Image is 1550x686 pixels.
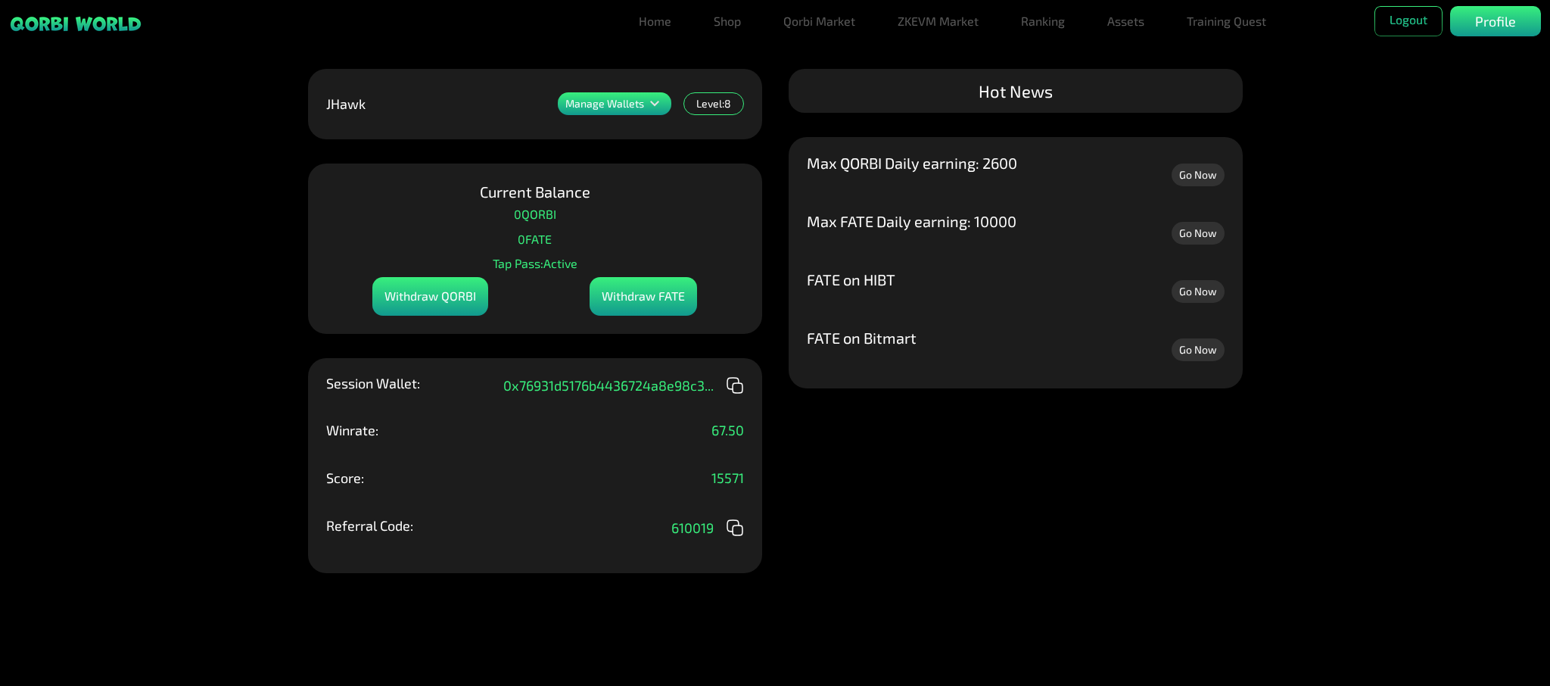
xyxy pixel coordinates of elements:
p: 15571 [711,471,744,485]
a: Qorbi Market [777,6,861,36]
a: Home [633,6,677,36]
p: 67.50 [711,423,744,437]
a: Ranking [1015,6,1071,36]
div: Level: 8 [683,92,744,115]
a: Shop [708,6,747,36]
a: Go Now [1172,338,1225,361]
a: Assets [1101,6,1150,36]
p: JHawk [326,97,366,111]
a: Training Quest [1181,6,1272,36]
p: Referral Code: [326,519,413,532]
div: Hot News [789,69,1243,113]
p: Winrate: [326,423,378,437]
p: Manage Wallets [565,98,644,109]
p: Profile [1475,11,1516,32]
div: 610019 [671,519,744,537]
div: Withdraw FATE [590,277,697,316]
p: Current Balance [480,182,590,201]
a: Go Now [1172,222,1225,245]
p: Tap Pass: Active [493,252,577,275]
p: Session Wallet: [326,376,420,390]
p: FATE on HIBT [807,272,895,287]
p: Max QORBI Daily earning: 2600 [807,155,1017,170]
p: Max FATE Daily earning: 10000 [807,214,1016,229]
div: Withdraw QORBI [372,277,488,316]
p: 0 FATE [518,228,552,251]
a: Go Now [1172,280,1225,303]
img: sticky brand-logo [9,15,142,33]
a: Go Now [1172,164,1225,186]
button: Logout [1374,6,1443,36]
div: 0x76931d5176b4436724a8e98c3 ... [503,376,744,394]
p: Score: [326,471,364,485]
p: 0 QORBI [514,203,556,226]
a: ZKEVM Market [892,6,985,36]
p: FATE on Bitmart [807,330,917,345]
